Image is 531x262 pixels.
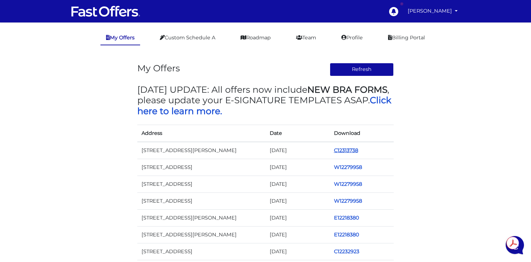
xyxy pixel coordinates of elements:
[265,227,330,243] td: [DATE]
[11,98,48,104] span: Find an Answer
[265,176,330,192] td: [DATE]
[334,147,358,153] a: C12313738
[137,125,265,142] th: Address
[60,207,80,214] p: Messages
[109,207,118,214] p: Help
[113,39,129,45] a: See all
[11,39,57,45] span: Your Conversations
[137,192,265,209] td: [STREET_ADDRESS]
[137,209,265,226] td: [STREET_ADDRESS][PERSON_NAME]
[137,176,265,192] td: [STREET_ADDRESS]
[330,63,394,76] button: Refresh
[330,125,394,142] th: Download
[265,209,330,226] td: [DATE]
[137,95,391,116] a: Click here to learn more.
[137,142,265,159] td: [STREET_ADDRESS][PERSON_NAME]
[334,215,359,221] a: E12218380
[290,31,322,45] a: Team
[307,84,387,95] strong: NEW BRA FORMS
[336,31,368,45] a: Profile
[137,84,394,116] h3: [DATE] UPDATE: All offers now include , please update your E-SIGNATURE TEMPLATES ASAP.
[6,6,118,28] h2: Hello [PERSON_NAME] 👋
[21,207,33,214] p: Home
[382,31,431,45] a: Billing Portal
[235,31,276,45] a: Roadmap
[399,1,404,6] div: 7
[265,159,330,176] td: [DATE]
[92,197,135,214] button: Help
[100,31,140,45] a: My Offers
[137,227,265,243] td: [STREET_ADDRESS][PERSON_NAME]
[137,243,265,260] td: [STREET_ADDRESS]
[334,231,359,238] a: E12218380
[265,125,330,142] th: Date
[405,4,460,18] a: [PERSON_NAME]
[265,243,330,260] td: [DATE]
[11,70,129,84] button: Start a Conversation
[51,74,98,80] span: Start a Conversation
[265,192,330,209] td: [DATE]
[154,31,221,45] a: Custom Schedule A
[49,197,92,214] button: Messages
[87,98,129,104] a: Open Help Center
[334,164,362,170] a: W12279958
[6,197,49,214] button: Home
[334,198,362,204] a: W12279958
[334,248,359,255] a: C12232923
[16,113,115,120] input: Search for an Article...
[334,181,362,187] a: W12279958
[265,142,330,159] td: [DATE]
[385,3,401,19] a: 7
[11,51,25,65] img: dark
[137,159,265,176] td: [STREET_ADDRESS]
[504,235,525,256] iframe: Customerly Messenger Launcher
[137,63,180,73] h3: My Offers
[22,51,37,65] img: dark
